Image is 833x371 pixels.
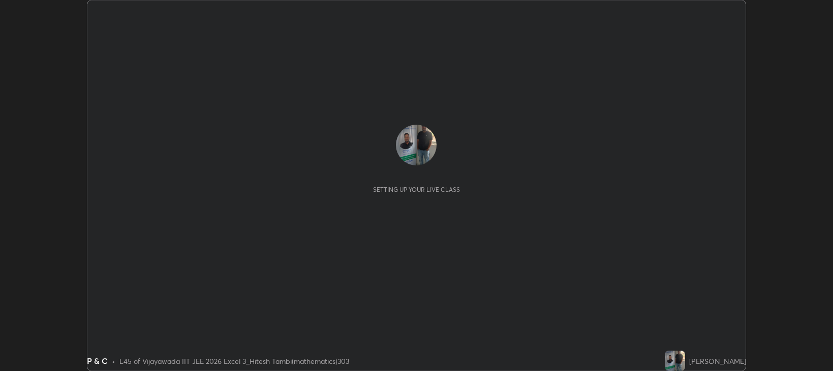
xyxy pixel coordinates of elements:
div: • [112,356,115,366]
div: [PERSON_NAME] [689,356,746,366]
div: P & C [87,355,108,367]
div: Setting up your live class [373,186,460,193]
div: L45 of Vijayawada IIT JEE 2026 Excel 3_Hitesh Tambi(mathematics)303 [119,356,349,366]
img: c7ebcfdb356c4de2819b25fb562b78bb.jpg [396,125,437,165]
img: c7ebcfdb356c4de2819b25fb562b78bb.jpg [665,351,685,371]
